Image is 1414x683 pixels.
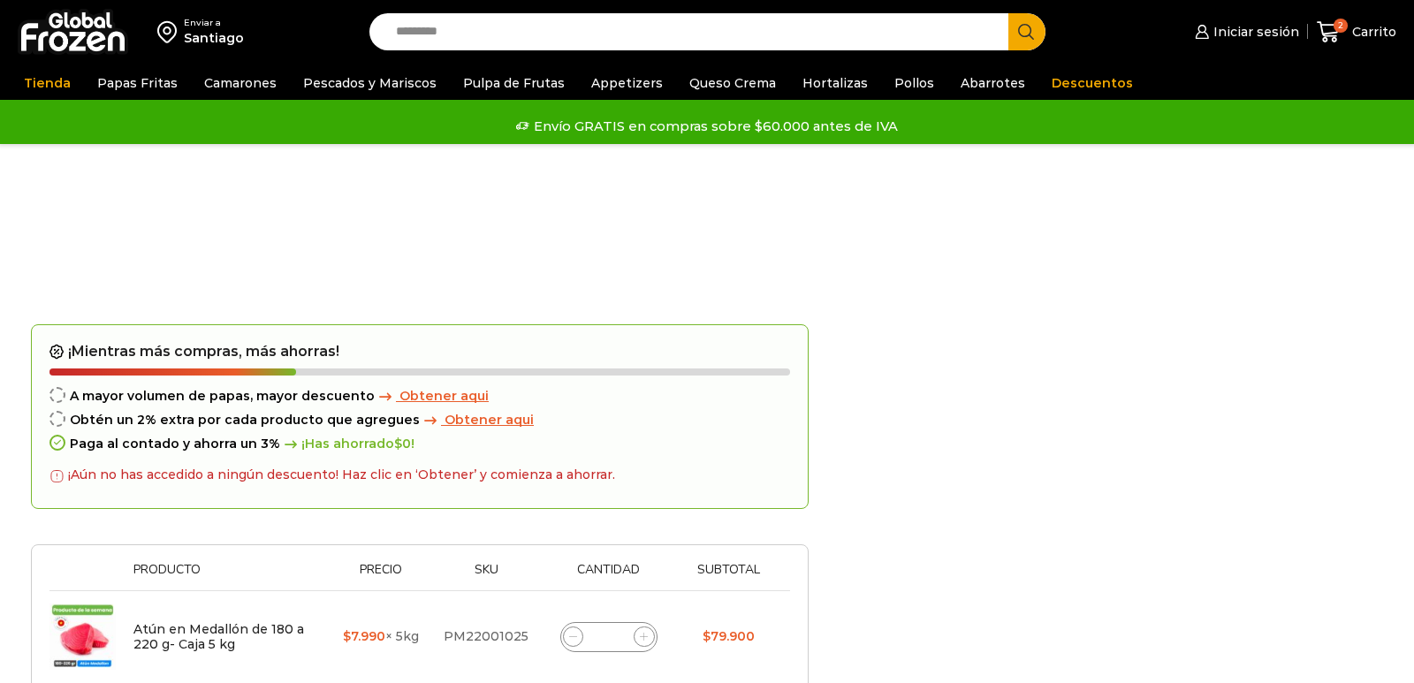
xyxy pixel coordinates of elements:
a: Appetizers [582,66,672,100]
div: A mayor volumen de papas, mayor descuento [49,389,790,404]
div: Obtén un 2% extra por cada producto que agregues [49,413,790,428]
a: Obtener aqui [375,389,489,404]
a: Iniciar sesión [1190,14,1298,49]
span: $ [394,436,402,452]
button: Search button [1008,13,1045,50]
span: $ [343,628,351,644]
div: Paga al contado y ahorra un 3% [49,436,790,452]
a: Tienda [15,66,80,100]
a: Hortalizas [794,66,877,100]
span: Carrito [1348,23,1396,41]
span: Obtener aqui [445,412,534,428]
a: Pulpa de Frutas [454,66,574,100]
a: Atún en Medallón de 180 a 220 g- Caja 5 kg [133,621,304,652]
span: Obtener aqui [399,388,489,404]
a: Descuentos [1043,66,1142,100]
th: Producto [125,563,330,590]
th: Subtotal [677,563,781,590]
a: Abarrotes [952,66,1034,100]
bdi: 79.900 [703,628,755,644]
a: Papas Fritas [88,66,186,100]
a: Obtener aqui [420,413,534,428]
bdi: 0 [394,436,411,452]
span: Iniciar sesión [1209,23,1299,41]
h2: ¡Mientras más compras, más ahorras! [49,343,790,360]
td: PM22001025 [431,591,541,683]
td: × 5kg [330,591,431,683]
div: Enviar a [184,17,244,29]
span: $ [703,628,711,644]
div: Santiago [184,29,244,47]
a: Queso Crema [680,66,785,100]
a: 2 Carrito [1317,11,1396,53]
th: Sku [431,563,541,590]
a: Pescados y Mariscos [294,66,445,100]
th: Cantidad [541,563,677,590]
a: Pollos [886,66,943,100]
input: Product quantity [597,625,621,649]
span: ¡Has ahorrado ! [280,436,414,452]
div: ¡Aún no has accedido a ningún descuento! Haz clic en ‘Obtener’ y comienza a ahorrar. [49,459,616,490]
th: Precio [330,563,431,590]
img: address-field-icon.svg [157,17,184,47]
a: Camarones [195,66,285,100]
span: 2 [1334,19,1348,33]
bdi: 7.990 [343,628,385,644]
